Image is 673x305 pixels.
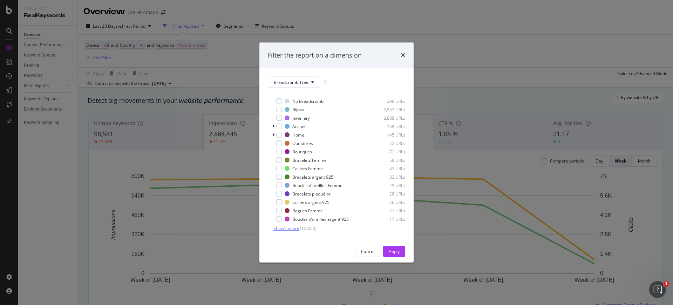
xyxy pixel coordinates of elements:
div: 168 URLs [371,124,405,130]
div: Bracelets Femme [292,157,327,163]
div: 26 URLs [371,199,405,205]
div: Jewellery [292,115,310,121]
div: 29 URLs [371,183,405,188]
div: 21 URLs [371,208,405,214]
div: Our stores [292,140,313,146]
div: Colliers argent 925 [292,199,329,205]
div: 17 URLs [371,216,405,222]
div: Boutiques [292,149,312,155]
div: Cancel [361,248,374,254]
div: Bijoux [292,107,304,113]
button: Cancel [355,246,380,257]
div: 71 URLs [371,149,405,155]
div: Filter the report on a dimension [268,51,362,60]
div: times [401,51,405,60]
div: 42 URLs [371,166,405,172]
div: 72 URLs [371,140,405,146]
span: ( 15 / 263 ) [300,225,317,231]
div: 145 URLs [371,132,405,138]
div: modal [259,42,414,263]
div: 28 URLs [371,191,405,197]
div: Colliers Femme [292,166,323,172]
span: Show 15 more [273,225,299,231]
span: 1 [664,281,669,287]
div: Boucles d'oreilles Femme [292,183,342,188]
div: 58 URLs [371,157,405,163]
div: Bagues Femme [292,208,323,214]
div: Accueil [292,124,306,130]
button: Apply [383,246,405,257]
div: 32 URLs [371,174,405,180]
div: Apply [389,248,400,254]
div: Bracelets plaqué or [292,191,331,197]
iframe: Intercom live chat [649,281,666,298]
div: 3,557 URLs [371,107,405,113]
div: 2,888 URLs [371,115,405,121]
div: Bracelets argent 925 [292,174,333,180]
span: Breadcrumb Tree [274,79,308,85]
div: No Breadcrumb [292,98,324,104]
button: Breadcrumb Tree [268,77,320,88]
div: 298 URLs [371,98,405,104]
div: Home [292,132,304,138]
div: Boucles d’oreilles argent 925 [292,216,349,222]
